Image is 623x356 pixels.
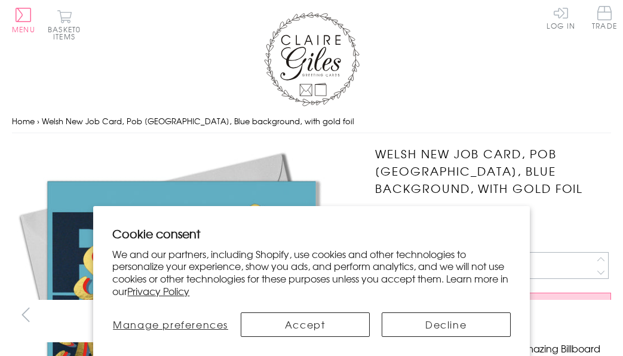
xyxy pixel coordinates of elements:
[112,248,510,297] p: We and our partners, including Shopify, use cookies and other technologies to personalize your ex...
[12,115,35,127] a: Home
[127,284,189,298] a: Privacy Policy
[12,8,35,33] button: Menu
[264,12,360,106] img: Claire Giles Greetings Cards
[12,24,35,35] span: Menu
[112,225,510,242] h2: Cookie consent
[547,6,575,29] a: Log In
[53,24,81,42] span: 0 items
[12,302,39,329] button: prev
[241,312,370,337] button: Accept
[42,115,354,127] span: Welsh New Job Card, Pob [GEOGRAPHIC_DATA], Blue background, with gold foil
[113,317,228,332] span: Manage preferences
[48,10,81,40] button: Basket0 items
[375,145,611,197] h1: Welsh New Job Card, Pob [GEOGRAPHIC_DATA], Blue background, with gold foil
[592,6,617,32] a: Trade
[112,312,228,337] button: Manage preferences
[382,312,511,337] button: Decline
[12,109,611,134] nav: breadcrumbs
[592,6,617,29] span: Trade
[37,115,39,127] span: ›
